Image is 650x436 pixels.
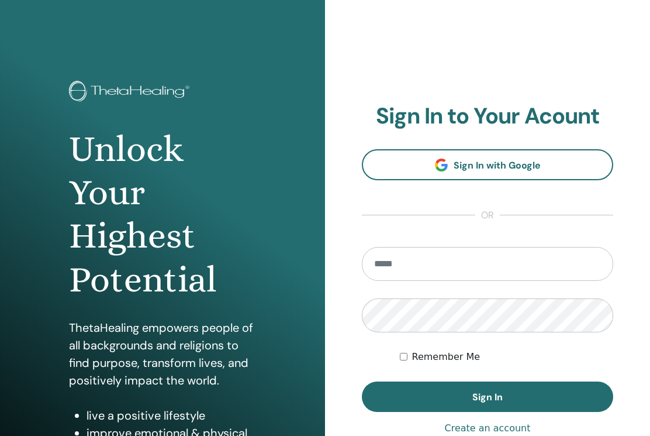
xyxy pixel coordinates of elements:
[69,128,257,302] h1: Unlock Your Highest Potential
[362,103,613,130] h2: Sign In to Your Acount
[454,159,541,171] span: Sign In with Google
[69,319,257,389] p: ThetaHealing empowers people of all backgrounds and religions to find purpose, transform lives, a...
[87,407,257,424] li: live a positive lifestyle
[444,421,530,435] a: Create an account
[362,149,613,180] a: Sign In with Google
[475,208,500,222] span: or
[400,350,614,364] div: Keep me authenticated indefinitely or until I manually logout
[472,391,503,403] span: Sign In
[412,350,480,364] label: Remember Me
[362,382,613,412] button: Sign In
